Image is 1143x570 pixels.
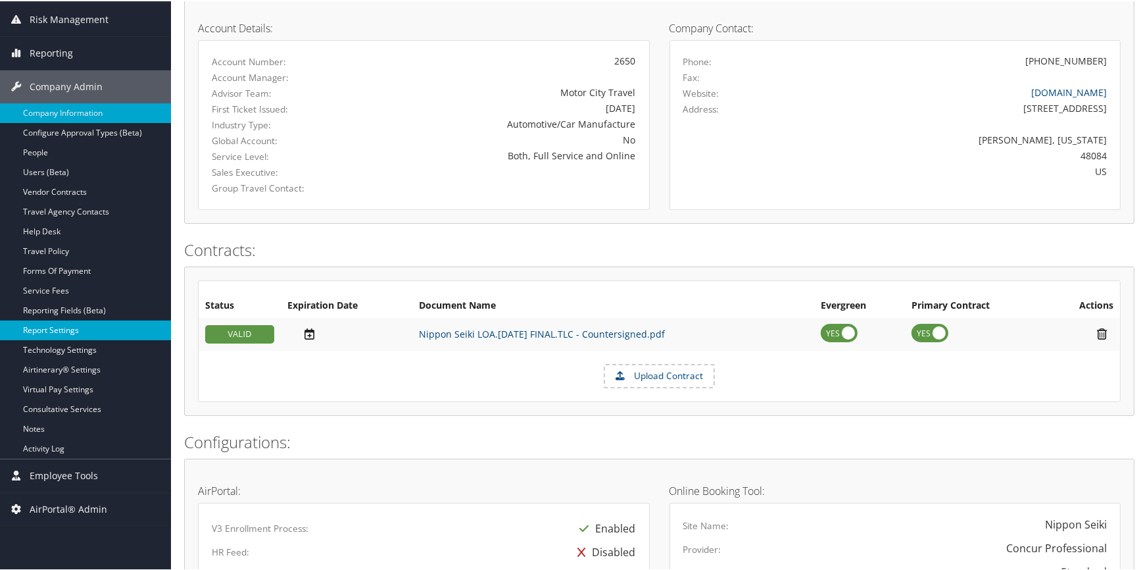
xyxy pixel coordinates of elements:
[683,101,719,115] label: Address:
[360,147,636,161] div: Both, Full Service and Online
[212,70,340,83] label: Account Manager:
[360,84,636,98] div: Motor City Travel
[1090,326,1113,340] i: Remove Contract
[212,86,340,99] label: Advisor Team:
[212,54,340,67] label: Account Number:
[212,149,340,162] label: Service Level:
[281,293,412,317] th: Expiration Date
[199,293,281,317] th: Status
[212,101,340,115] label: First Ticket Issued:
[669,22,1121,32] h4: Company Contact:
[184,238,1134,260] h2: Contracts:
[669,484,1121,495] h4: Online Booking Tool:
[683,518,729,531] label: Site Name:
[30,492,107,525] span: AirPortal® Admin
[605,364,714,386] label: Upload Contract
[794,163,1107,177] div: US
[212,117,340,130] label: Industry Type:
[1025,53,1107,66] div: [PHONE_NUMBER]
[360,53,636,66] div: 2650
[683,54,712,67] label: Phone:
[212,180,340,194] label: Group Travel Contact:
[1006,539,1107,555] div: Concur Professional
[287,326,406,340] div: Add/Edit Date
[794,100,1107,114] div: [STREET_ADDRESS]
[571,539,636,563] div: Disabled
[794,132,1107,145] div: [PERSON_NAME], [US_STATE]
[412,293,814,317] th: Document Name
[1031,85,1107,97] a: [DOMAIN_NAME]
[1045,515,1107,531] div: Nippon Seiki
[198,22,650,32] h4: Account Details:
[205,324,274,342] div: VALID
[360,116,636,130] div: Automotive/Car Manufacture
[905,293,1047,317] th: Primary Contract
[198,484,650,495] h4: AirPortal:
[573,515,636,539] div: Enabled
[794,147,1107,161] div: 48084
[30,458,98,491] span: Employee Tools
[30,69,103,102] span: Company Admin
[1046,293,1120,317] th: Actions
[360,100,636,114] div: [DATE]
[212,544,249,557] label: HR Feed:
[360,132,636,145] div: No
[683,86,719,99] label: Website:
[814,293,905,317] th: Evergreen
[184,430,1134,452] h2: Configurations:
[683,70,700,83] label: Fax:
[212,165,340,178] label: Sales Executive:
[212,521,308,534] label: V3 Enrollment Process:
[30,2,109,35] span: Risk Management
[683,542,721,555] label: Provider:
[30,36,73,68] span: Reporting
[419,326,665,339] a: Nippon Seiki LOA.[DATE] FINAL.TLC - Countersigned.pdf
[212,133,340,146] label: Global Account:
